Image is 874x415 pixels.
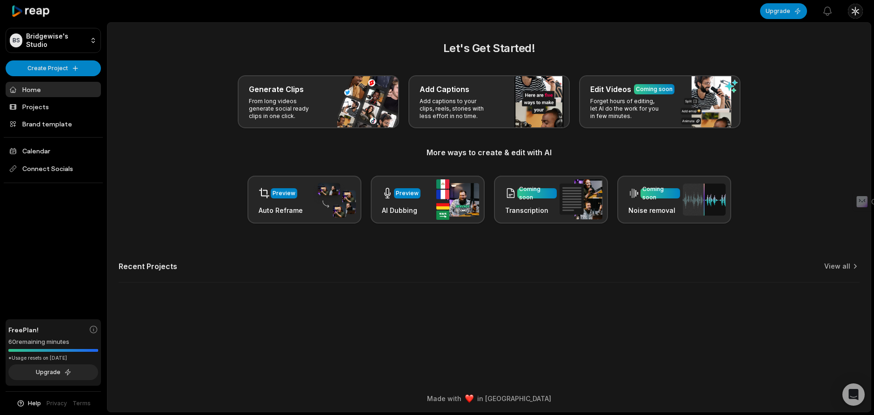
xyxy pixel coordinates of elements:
p: Forget hours of editing, let AI do the work for you in few minutes. [590,98,662,120]
span: Help [28,399,41,408]
span: Free Plan! [8,325,39,335]
span: Connect Socials [6,160,101,177]
div: Coming soon [642,185,678,202]
button: Help [16,399,41,408]
img: heart emoji [465,395,474,403]
a: Calendar [6,143,101,158]
p: Bridgewise's Studio [26,32,86,49]
img: ai_dubbing.png [436,179,479,220]
img: noise_removal.png [683,184,726,216]
a: Projects [6,99,101,114]
a: Terms [73,399,91,408]
div: Preview [273,189,295,198]
div: BS [10,33,22,47]
button: Upgrade [8,364,98,380]
button: Upgrade [760,3,807,19]
div: Coming soon [519,185,555,202]
img: auto_reframe.png [313,182,356,218]
a: View all [824,262,850,271]
img: transcription.png [560,179,602,219]
button: Create Project [6,60,101,76]
h2: Let's Get Started! [119,40,860,57]
div: *Usage resets on [DATE] [8,355,98,362]
p: From long videos generate social ready clips in one click. [249,98,321,120]
h3: Noise removal [628,205,680,215]
a: Brand template [6,116,101,132]
h3: Generate Clips [249,84,304,95]
p: Add captions to your clips, reels, stories with less effort in no time. [420,98,492,120]
h3: Edit Videos [590,84,631,95]
h3: Transcription [505,205,557,215]
div: Coming soon [636,85,673,93]
h3: Auto Reframe [259,205,303,215]
div: Preview [396,189,419,198]
a: Privacy [47,399,67,408]
h3: More ways to create & edit with AI [119,147,860,158]
h3: AI Dubbing [382,205,420,215]
div: Open Intercom Messenger [842,383,865,406]
h3: Add Captions [420,84,469,95]
h2: Recent Projects [119,262,177,271]
a: Home [6,82,101,97]
div: 60 remaining minutes [8,337,98,347]
div: Made with in [GEOGRAPHIC_DATA] [116,394,862,403]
